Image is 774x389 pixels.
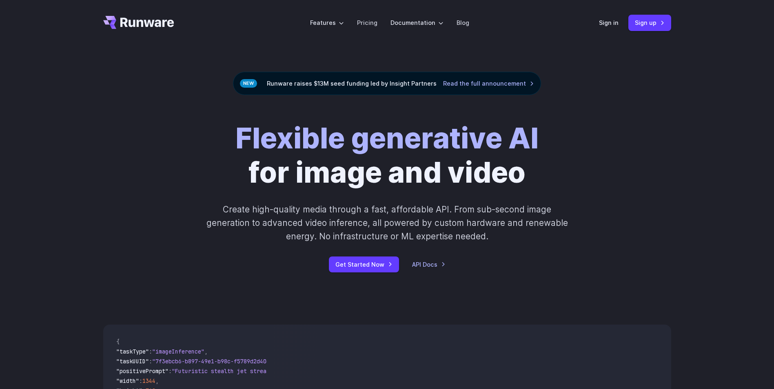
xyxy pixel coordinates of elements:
[142,377,155,385] span: 1344
[152,358,276,365] span: "7f3ebcb6-b897-49e1-b98c-f5789d2d40d7"
[204,348,208,355] span: ,
[235,121,539,190] h1: for image and video
[390,18,444,27] label: Documentation
[155,377,159,385] span: ,
[357,18,377,27] a: Pricing
[116,377,139,385] span: "width"
[412,260,446,269] a: API Docs
[116,358,149,365] span: "taskUUID"
[116,367,169,375] span: "positivePrompt"
[139,377,142,385] span: :
[205,203,569,243] p: Create high-quality media through a fast, affordable API. From sub-second image generation to adv...
[169,367,172,375] span: :
[235,121,539,155] strong: Flexible generative AI
[149,358,152,365] span: :
[443,79,534,88] a: Read the full announcement
[457,18,469,27] a: Blog
[172,367,469,375] span: "Futuristic stealth jet streaking through a neon-lit cityscape with glowing purple exhaust"
[310,18,344,27] label: Features
[149,348,152,355] span: :
[599,18,619,27] a: Sign in
[103,16,174,29] a: Go to /
[329,256,399,272] a: Get Started Now
[628,15,671,31] a: Sign up
[116,338,120,345] span: {
[152,348,204,355] span: "imageInference"
[116,348,149,355] span: "taskType"
[233,72,541,95] div: Runware raises $13M seed funding led by Insight Partners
